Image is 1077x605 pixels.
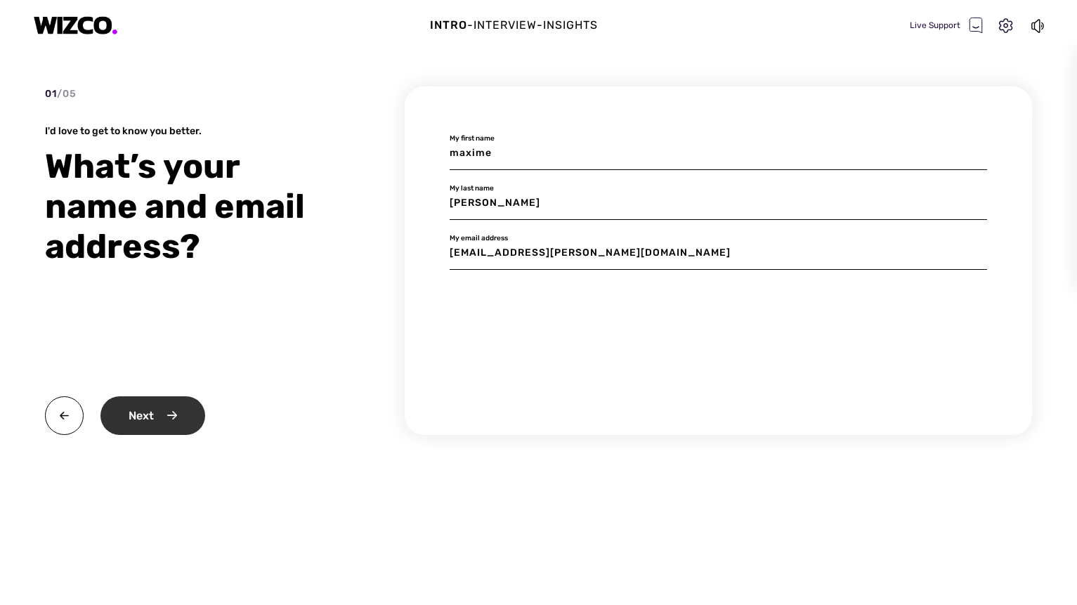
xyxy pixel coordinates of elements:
div: Next [100,396,205,435]
img: logo [34,16,118,35]
div: Insights [543,17,598,34]
div: I'd love to get to know you better. [45,124,340,138]
div: 01 [45,86,77,101]
div: What’s your name and email address? [45,146,340,266]
div: Interview [474,17,537,34]
div: Intro [430,17,467,34]
div: - [467,17,474,34]
img: back [45,396,84,435]
span: / 05 [57,88,77,100]
div: Live Support [910,17,983,34]
div: - [537,17,543,34]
